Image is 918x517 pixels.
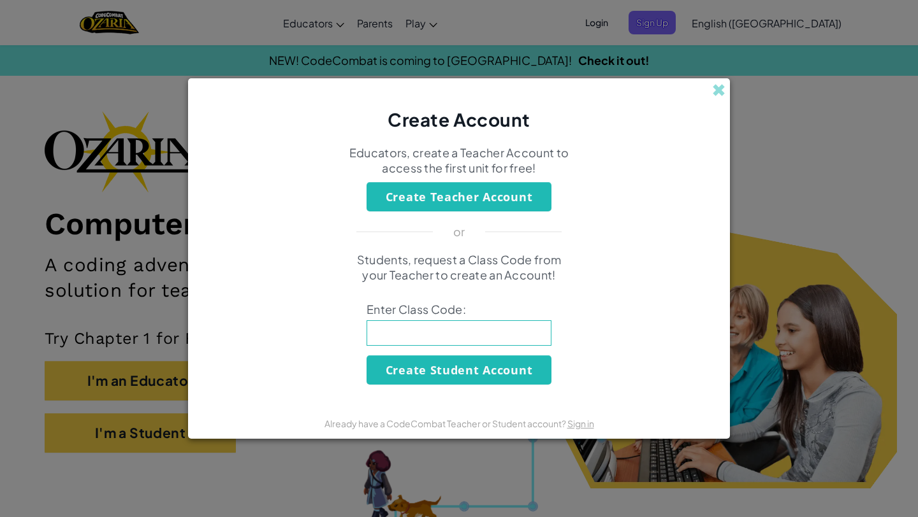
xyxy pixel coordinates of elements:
p: Students, request a Class Code from your Teacher to create an Account! [347,252,571,283]
button: Create Teacher Account [367,182,551,211]
button: Create Student Account [367,355,551,385]
span: Already have a CodeCombat Teacher or Student account? [324,418,567,429]
p: or [453,224,465,239]
p: Educators, create a Teacher Account to access the first unit for free! [347,145,571,176]
span: Enter Class Code: [367,302,551,317]
a: Sign in [567,418,594,429]
span: Create Account [388,108,530,131]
